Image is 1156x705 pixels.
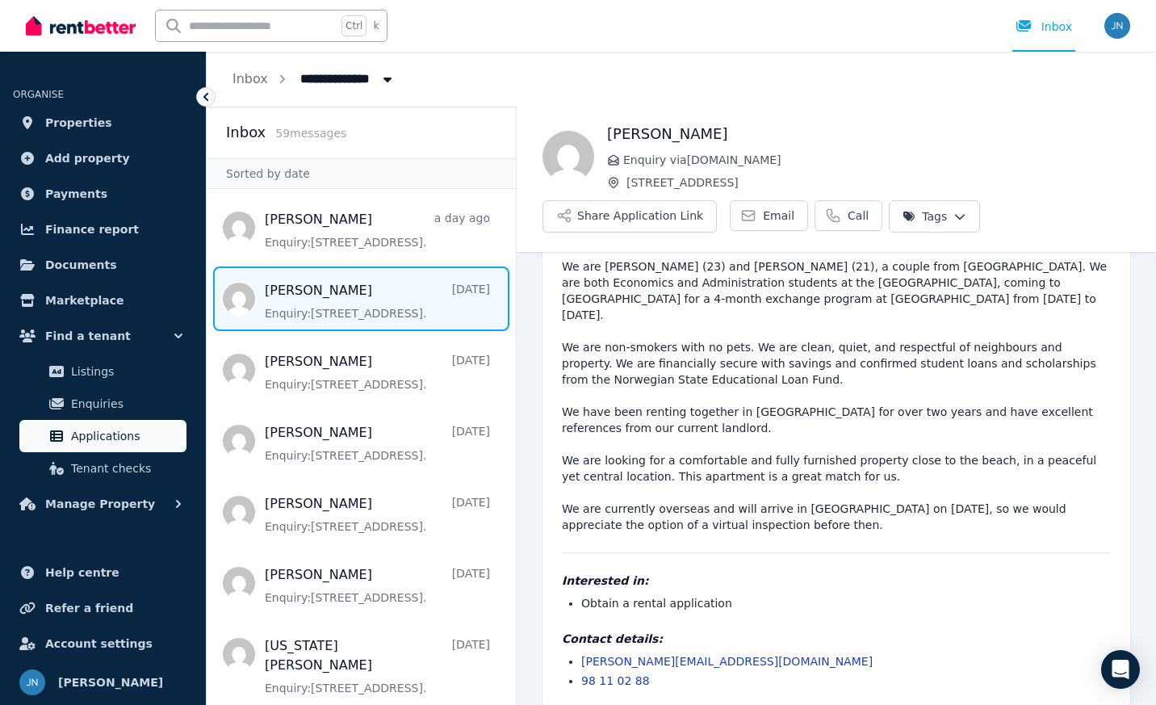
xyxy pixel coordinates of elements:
pre: We are [PERSON_NAME] (23) and [PERSON_NAME] (21), a couple from [GEOGRAPHIC_DATA]. We are both Ec... [562,258,1111,533]
div: Open Intercom Messenger [1101,650,1140,689]
a: [US_STATE][PERSON_NAME][DATE]Enquiry:[STREET_ADDRESS]. [265,636,490,696]
a: Finance report [13,213,193,245]
a: Marketplace [13,284,193,317]
a: Payments [13,178,193,210]
span: Email [763,208,794,224]
a: Inbox [232,71,268,86]
a: Documents [13,249,193,281]
a: Listings [19,355,186,388]
a: Account settings [13,627,193,660]
span: Properties [45,113,112,132]
h1: [PERSON_NAME] [607,123,1130,145]
span: Applications [71,426,180,446]
span: Ctrl [341,15,366,36]
button: Tags [889,200,980,233]
a: Applications [19,420,186,452]
span: k [373,19,379,32]
span: Tags [903,208,947,225]
a: Refer a friend [13,592,193,624]
button: Share Application Link [542,200,717,233]
span: [PERSON_NAME] [58,673,163,692]
a: Properties [13,107,193,139]
span: Documents [45,255,117,275]
span: Account settings [45,634,153,653]
a: Help centre [13,556,193,589]
a: 98 11 02 88 [581,674,650,687]
span: Payments [45,184,107,204]
a: [PERSON_NAME][DATE]Enquiry:[STREET_ADDRESS]. [265,565,490,606]
img: Adrian Vevatne [542,131,594,183]
li: Obtain a rental application [581,595,1111,611]
span: [STREET_ADDRESS] [626,174,1130,191]
span: 59 message s [275,127,346,140]
span: Help centre [45,563,119,582]
span: Refer a friend [45,598,133,618]
a: Email [730,200,808,231]
a: [PERSON_NAME]a day agoEnquiry:[STREET_ADDRESS]. [265,210,490,250]
nav: Breadcrumb [207,52,421,107]
span: Manage Property [45,494,155,514]
span: Find a tenant [45,326,131,346]
a: Tenant checks [19,452,186,485]
span: Listings [71,362,180,381]
img: Jason Nissen [19,669,45,695]
span: Enquiry via [DOMAIN_NAME] [623,152,1130,168]
a: [PERSON_NAME][DATE]Enquiry:[STREET_ADDRESS]. [265,281,490,321]
span: Marketplace [45,291,124,310]
a: [PERSON_NAME][DATE]Enquiry:[STREET_ADDRESS]. [265,352,490,392]
div: Inbox [1016,19,1072,35]
span: ORGANISE [13,89,64,100]
img: Jason Nissen [1104,13,1130,39]
span: Enquiries [71,394,180,413]
span: Call [848,208,869,224]
button: Find a tenant [13,320,193,352]
a: [PERSON_NAME][EMAIL_ADDRESS][DOMAIN_NAME] [581,655,873,668]
a: Add property [13,142,193,174]
button: Manage Property [13,488,193,520]
h2: Inbox [226,121,266,144]
a: [PERSON_NAME][DATE]Enquiry:[STREET_ADDRESS]. [265,423,490,464]
img: RentBetter [26,14,136,38]
h4: Interested in: [562,573,1111,589]
span: Finance report [45,220,139,239]
span: Tenant checks [71,459,180,478]
a: Call [815,200,882,231]
div: Sorted by date [207,158,516,189]
span: Add property [45,149,130,168]
h4: Contact details: [562,631,1111,647]
a: Enquiries [19,388,186,420]
a: [PERSON_NAME][DATE]Enquiry:[STREET_ADDRESS]. [265,494,490,535]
